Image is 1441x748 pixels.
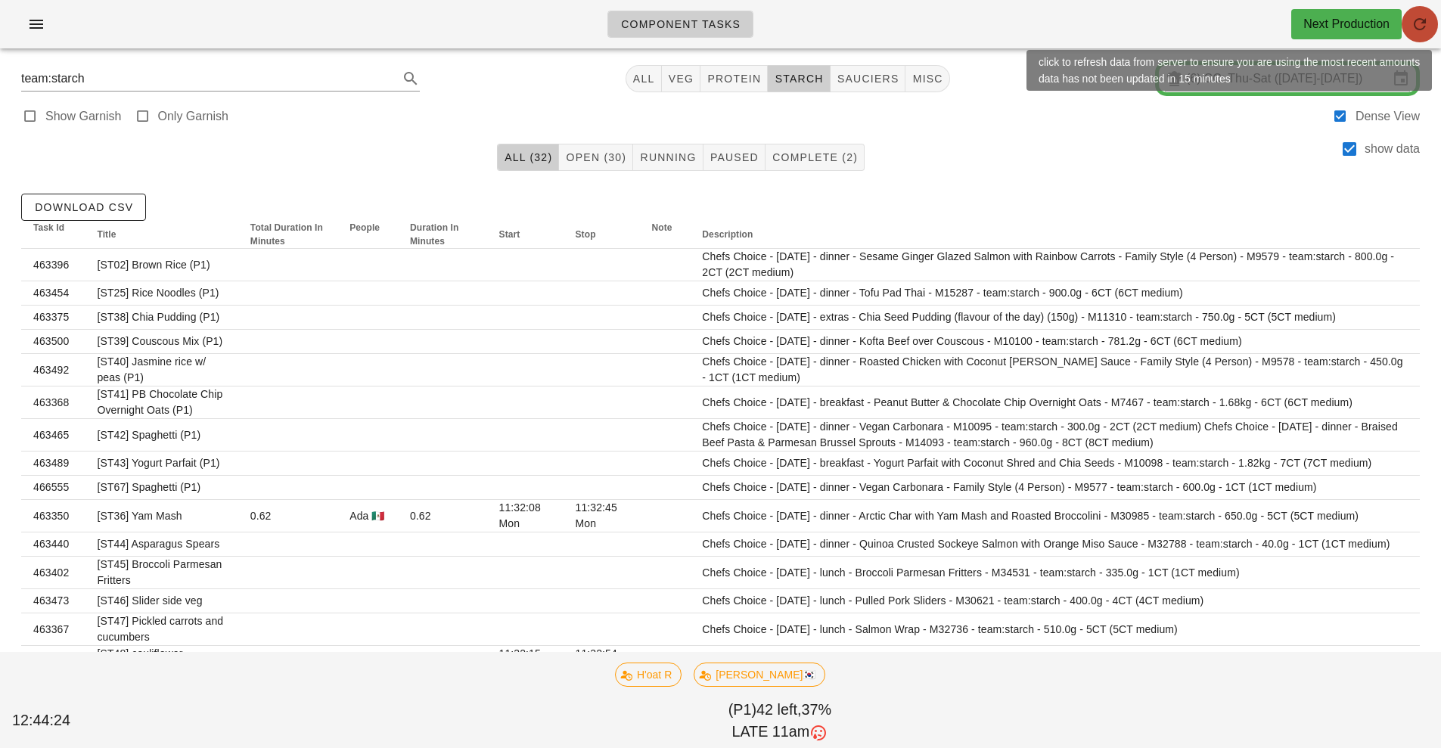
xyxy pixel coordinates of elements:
[21,221,85,249] th: Task Id: Not sorted. Activate to sort ascending.
[21,386,85,419] td: 463368
[85,532,238,557] td: [ST44] Asparagus Spears
[690,249,1420,281] td: Chefs Choice - [DATE] - dinner - Sesame Ginger Glazed Salmon with Rainbow Carrots - Family Style ...
[410,222,458,247] span: Duration In Minutes
[662,65,701,92] button: veg
[837,73,899,85] span: sauciers
[707,73,761,85] span: protein
[639,151,696,163] span: Running
[620,18,741,30] span: Component Tasks
[690,500,1420,532] td: Chefs Choice - [DATE] - dinner - Arctic Char with Yam Mash and Roasted Broccolini - M30985 - team...
[45,109,122,124] label: Show Garnish
[1356,109,1420,124] label: Dense View
[668,73,694,85] span: veg
[21,532,85,557] td: 463440
[626,65,662,92] button: All
[85,646,238,678] td: [ST48] cauliflower flatbread base
[768,65,830,92] button: starch
[504,151,552,163] span: All (32)
[1365,141,1420,157] label: show data
[337,500,398,532] td: Ada 🇲🇽
[238,646,337,678] td: 0.66
[21,354,85,386] td: 463492
[131,721,1429,743] div: LATE 11am
[756,701,801,718] span: 42 left,
[34,201,133,213] span: Download CSV
[85,452,238,476] td: [ST43] Yogurt Parfait (P1)
[21,646,85,678] td: 463393
[1303,15,1390,33] div: Next Production
[238,221,337,249] th: Total Duration In Minutes: Not sorted. Activate to sort ascending.
[85,613,238,646] td: [ST47] Pickled carrots and cucumbers
[633,144,703,171] button: Running
[85,476,238,500] td: [ST67] Spaghetti (P1)
[487,221,564,249] th: Start: Not sorted. Activate to sort ascending.
[690,386,1420,419] td: Chefs Choice - [DATE] - breakfast - Peanut Butter & Chocolate Chip Overnight Oats - M7467 - team:...
[85,221,238,249] th: Title: Not sorted. Activate to sort ascending.
[704,663,816,686] span: [PERSON_NAME]🇰🇷
[398,221,487,249] th: Duration In Minutes: Not sorted. Activate to sort ascending.
[651,222,672,233] span: Note
[690,476,1420,500] td: Chefs Choice - [DATE] - dinner - Vegan Carbonara - Family Style (4 Person) - M9577 - team:starch ...
[564,646,640,678] td: 11:32:54 Mon
[690,557,1420,589] td: Chefs Choice - [DATE] - lunch - Broccoli Parmesan Fritters - M34531 - team:starch - 335.0g - 1CT ...
[690,452,1420,476] td: Chefs Choice - [DATE] - breakfast - Yogurt Parfait with Coconut Shred and Chia Seeds - M10098 - t...
[85,306,238,330] td: [ST38] Chia Pudding (P1)
[487,646,564,678] td: 11:32:15 Mon
[21,330,85,354] td: 463500
[398,646,487,678] td: 0.66
[690,354,1420,386] td: Chefs Choice - [DATE] - dinner - Roasted Chicken with Coconut [PERSON_NAME] Sauce - Family Style ...
[710,151,759,163] span: Paused
[497,144,559,171] button: All (32)
[21,589,85,613] td: 463473
[607,11,753,38] a: Component Tasks
[766,144,865,171] button: Complete (2)
[238,500,337,532] td: 0.62
[690,646,1420,678] td: Chefs Choice - [DATE] - dinner - Cauliflower Flatbread with Truffle Aioli - M33117 - team:starch ...
[97,229,116,240] span: Title
[398,500,487,532] td: 0.62
[576,229,596,240] span: Stop
[499,229,520,240] span: Start
[21,281,85,306] td: 463454
[85,354,238,386] td: [ST40] Jasmine rice w/ peas (P1)
[85,330,238,354] td: [ST39] Couscous Mix (P1)
[690,589,1420,613] td: Chefs Choice - [DATE] - lunch - Pulled Pork Sliders - M30621 - team:starch - 400.0g - 4CT (4CT me...
[85,500,238,532] td: [ST36] Yam Mash
[1186,71,1204,86] div: (6)
[85,589,238,613] td: [ST46] Slider side veg
[632,73,655,85] span: All
[564,500,640,532] td: 11:32:45 Mon
[337,221,398,249] th: People: Not sorted. Activate to sort ascending.
[700,65,768,92] button: protein
[774,73,823,85] span: starch
[905,65,949,92] button: misc
[703,144,766,171] button: Paused
[21,613,85,646] td: 463367
[85,557,238,589] td: [ST45] Broccoli Parmesan Fritters
[772,151,858,163] span: Complete (2)
[21,452,85,476] td: 463489
[85,386,238,419] td: [ST41] PB Chocolate Chip Overnight Oats (P1)
[21,557,85,589] td: 463402
[337,646,398,678] td: Ada 🇲🇽
[85,281,238,306] td: [ST25] Rice Noodles (P1)
[9,706,128,735] div: 12:44:24
[639,221,690,249] th: Note: Not sorted. Activate to sort ascending.
[565,151,626,163] span: Open (30)
[158,109,228,124] label: Only Garnish
[128,696,1432,746] div: (P1) 37%
[564,221,640,249] th: Stop: Not sorted. Activate to sort ascending.
[21,194,146,221] button: Download CSV
[85,419,238,452] td: [ST42] Spaghetti (P1)
[21,419,85,452] td: 463465
[690,419,1420,452] td: Chefs Choice - [DATE] - dinner - Vegan Carbonara - M10095 - team:starch - 300.0g - 2CT (2CT mediu...
[831,65,906,92] button: sauciers
[21,500,85,532] td: 463350
[559,144,633,171] button: Open (30)
[690,281,1420,306] td: Chefs Choice - [DATE] - dinner - Tofu Pad Thai - M15287 - team:starch - 900.0g - 6CT (6CT medium)
[911,73,943,85] span: misc
[625,663,672,686] span: H'oat R
[349,222,380,233] span: People
[690,330,1420,354] td: Chefs Choice - [DATE] - dinner - Kofta Beef over Couscous - M10100 - team:starch - 781.2g - 6CT (...
[690,613,1420,646] td: Chefs Choice - [DATE] - lunch - Salmon Wrap - M32736 - team:starch - 510.0g - 5CT (5CT medium)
